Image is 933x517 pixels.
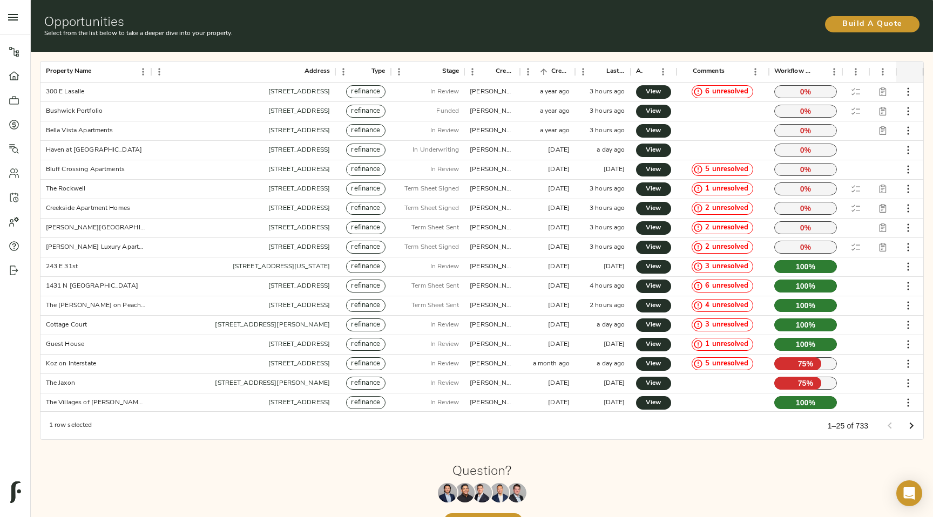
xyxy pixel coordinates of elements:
div: Guest House [46,340,84,349]
div: Koz on Interstate [46,359,96,369]
span: View [647,378,660,389]
button: Menu [875,64,891,80]
span: Build A Quote [836,18,909,31]
span: View [647,319,660,331]
a: [STREET_ADDRESS] [268,166,330,173]
div: 4 unresolved [692,299,753,312]
div: Bluff Crossing Apartments [46,165,125,174]
span: View [647,242,660,253]
a: [STREET_ADDRESS][PERSON_NAME] [215,322,330,328]
span: View [647,183,660,195]
div: a day ago [597,359,625,369]
span: refinance [347,359,384,369]
p: 0 [774,163,837,176]
span: % [809,319,816,330]
p: 100 [774,260,837,273]
div: zach@fulcrumlendingcorp.com [470,340,514,349]
span: 4 unresolved [701,301,753,311]
div: Emmitt Luxury Apartments [46,243,146,252]
button: Sort [289,64,305,79]
a: [STREET_ADDRESS] [268,341,330,348]
p: Term Sheet Signed [404,242,459,252]
div: 2 days ago [604,165,625,174]
p: 0 [774,221,837,234]
span: % [809,261,816,272]
a: [STREET_ADDRESS] [268,283,330,289]
div: Address [305,61,330,82]
div: Created [520,61,575,82]
span: % [809,300,816,311]
p: 0 [774,85,837,98]
span: View [647,164,660,175]
span: refinance [347,184,384,194]
span: % [804,203,812,214]
button: Sort [842,64,857,79]
button: Go to next page [901,415,922,437]
span: View [647,339,660,350]
a: [STREET_ADDRESS] [268,399,330,406]
button: Sort [481,64,496,79]
div: Bella Vista Apartments [46,126,113,135]
div: Type [371,61,386,82]
div: Type [335,61,390,82]
img: logo [10,481,21,503]
div: justin@fulcrumlendingcorp.com [470,243,514,252]
div: Stage [391,61,465,82]
div: justin@fulcrumlendingcorp.com [470,223,514,233]
div: Workflow Progress [774,61,812,82]
p: 100 [774,396,837,409]
button: Build A Quote [825,16,920,32]
a: View [636,182,671,196]
span: 5 unresolved [701,165,753,175]
h1: Opportunities [44,13,628,29]
span: refinance [347,339,384,350]
span: % [804,125,812,136]
span: % [804,242,812,253]
button: Sort [725,64,740,79]
div: 8 months ago [548,185,570,194]
button: Menu [747,64,763,80]
button: Menu [655,64,671,80]
button: Sort [869,64,884,79]
a: View [636,260,671,274]
div: 2 days ago [604,398,625,407]
span: 3 unresolved [701,320,753,330]
div: a year ago [540,107,570,116]
button: Menu [151,64,167,80]
div: Last Updated [575,61,630,82]
span: View [647,125,660,137]
a: [STREET_ADDRESS] [268,186,330,192]
a: [STREET_ADDRESS] [268,108,330,114]
div: Comments [677,61,769,82]
div: The Rockwell [46,185,86,194]
div: 3 hours ago [590,107,625,116]
div: 3 unresolved [692,318,753,331]
a: [STREET_ADDRESS] [268,147,330,153]
div: Stanton Pointe Apartments [46,223,146,233]
p: In Underwriting [413,145,459,155]
span: % [804,164,812,175]
div: 300 E Lasalle [46,87,85,97]
span: refinance [347,126,384,136]
div: a year ago [540,87,570,97]
div: Actions [631,61,677,82]
p: In Review [430,320,459,330]
p: 100 [774,338,837,351]
div: 2 unresolved [692,241,753,254]
div: 3 hours ago [590,243,625,252]
span: % [809,281,816,291]
span: refinance [347,106,384,117]
p: 0 [774,105,837,118]
span: refinance [347,203,384,214]
div: 3 hours ago [590,185,625,194]
div: Bushwick Portfolio [46,107,103,116]
span: View [647,300,660,311]
div: 3 hours ago [590,87,625,97]
span: View [647,397,660,409]
p: Term Sheet Sent [411,223,459,233]
span: % [804,222,812,233]
p: Term Sheet Signed [404,203,459,213]
p: 0 [774,182,837,195]
div: 4 hours ago [590,282,625,291]
div: zach@fulcrumlendingcorp.com [470,87,514,97]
